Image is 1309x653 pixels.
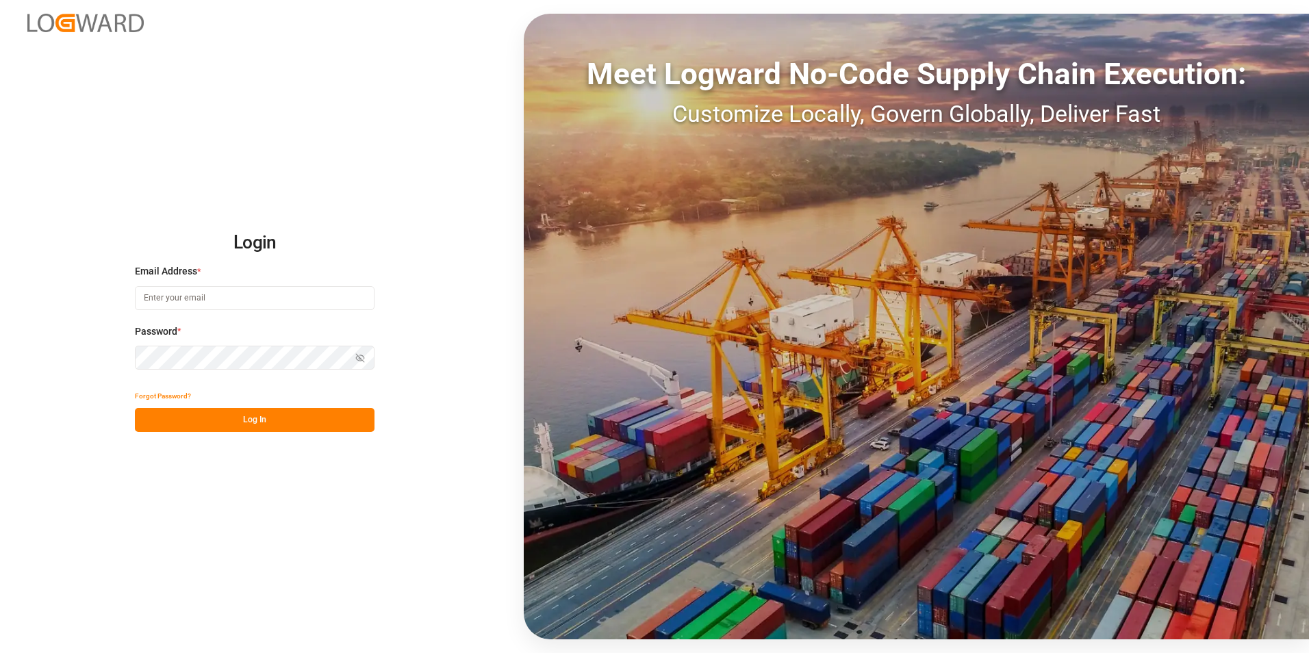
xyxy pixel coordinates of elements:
[524,51,1309,97] div: Meet Logward No-Code Supply Chain Execution:
[135,221,374,265] h2: Login
[524,97,1309,131] div: Customize Locally, Govern Globally, Deliver Fast
[135,264,197,279] span: Email Address
[135,286,374,310] input: Enter your email
[135,384,191,408] button: Forgot Password?
[27,14,144,32] img: Logward_new_orange.png
[135,324,177,339] span: Password
[135,408,374,432] button: Log In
